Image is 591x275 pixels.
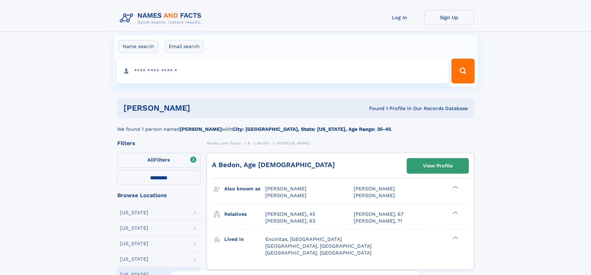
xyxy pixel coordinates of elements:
[117,10,207,27] img: Logo Names and Facts
[117,59,449,83] input: search input
[224,184,265,194] h3: Also known as
[265,250,372,256] span: [GEOGRAPHIC_DATA], [GEOGRAPHIC_DATA]
[265,236,342,242] span: Encinitas, [GEOGRAPHIC_DATA]
[265,186,307,192] span: [PERSON_NAME]
[354,193,395,198] span: [PERSON_NAME]
[354,211,404,218] a: [PERSON_NAME], 67
[375,10,424,25] a: Log In
[265,211,315,218] a: [PERSON_NAME], 45
[354,186,395,192] span: [PERSON_NAME]
[117,153,200,168] label: Filters
[224,234,265,245] h3: Lived in
[120,241,148,246] div: [US_STATE]
[117,140,200,146] div: Filters
[180,126,222,132] b: [PERSON_NAME]
[257,141,270,145] span: Bedon
[120,226,148,231] div: [US_STATE]
[117,118,474,133] div: We found 1 person named with .
[265,193,307,198] span: [PERSON_NAME]
[451,185,459,189] div: ❯
[123,104,280,112] h1: [PERSON_NAME]
[120,210,148,215] div: [US_STATE]
[451,236,459,240] div: ❯
[248,141,250,145] span: B
[451,59,474,83] button: Search Button
[120,257,148,262] div: [US_STATE]
[277,141,310,145] span: [PERSON_NAME]
[207,139,241,147] a: Names and Facts
[248,139,250,147] a: B
[119,40,158,53] label: Name search
[212,161,335,169] a: A Bedon, Age [DEMOGRAPHIC_DATA]
[147,157,154,163] span: All
[257,139,270,147] a: Bedon
[423,159,453,173] div: View Profile
[451,211,459,215] div: ❯
[407,158,468,173] a: View Profile
[165,40,204,53] label: Email search
[280,105,468,112] div: Found 1 Profile In Our Records Database
[265,243,372,249] span: [GEOGRAPHIC_DATA], [GEOGRAPHIC_DATA]
[424,10,474,25] a: Sign Up
[232,126,391,132] b: City: [GEOGRAPHIC_DATA], State: [US_STATE], Age Range: 35-45
[265,218,315,224] a: [PERSON_NAME], 63
[354,218,402,224] a: [PERSON_NAME], 71
[117,193,200,198] div: Browse Locations
[224,209,265,220] h3: Relatives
